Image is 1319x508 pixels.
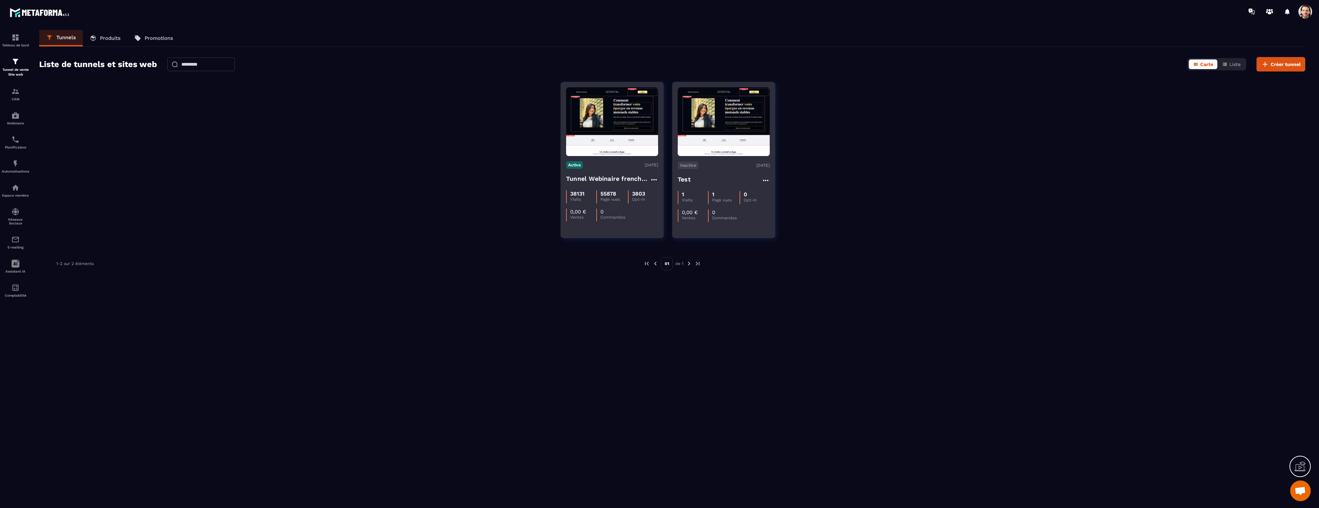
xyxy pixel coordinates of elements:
[2,52,29,82] a: formationformationTunnel de vente Site web
[644,261,650,267] img: prev
[570,197,596,202] p: Visits
[56,261,94,266] p: 1-2 sur 2 éléments
[1218,59,1245,69] button: Liste
[2,82,29,106] a: formationformationCRM
[744,191,747,198] p: 0
[570,209,586,215] p: 0,00 €
[1189,59,1217,69] button: Carte
[682,216,708,220] p: Ventes
[1229,62,1241,67] span: Liste
[2,202,29,230] a: social-networksocial-networkRéseaux Sociaux
[56,34,76,41] p: Tunnels
[570,190,585,197] p: 38131
[600,197,628,202] p: Page vues
[652,261,658,267] img: prev
[11,135,20,144] img: scheduler
[2,97,29,101] p: CRM
[2,154,29,178] a: automationsautomationsAutomatisations
[11,208,20,216] img: social-network
[2,194,29,197] p: Espace membre
[682,209,698,216] p: 0,00 €
[2,121,29,125] p: Webinaire
[39,30,83,46] a: Tunnels
[600,209,604,215] p: 0
[2,254,29,278] a: Assistant IA
[695,261,701,267] img: next
[744,198,770,202] p: Opt-in
[712,216,738,220] p: Commandes
[2,269,29,273] p: Assistant IA
[11,235,20,244] img: email
[2,230,29,254] a: emailemailE-mailing
[682,191,684,198] p: 1
[1256,57,1305,71] button: Créer tunnel
[83,30,127,46] a: Produits
[632,197,658,202] p: Opt-in
[682,198,708,202] p: Visits
[11,87,20,96] img: formation
[10,6,71,19] img: logo
[675,261,684,266] p: de 1
[2,28,29,52] a: formationformationTableau de bord
[11,111,20,120] img: automations
[11,184,20,192] img: automations
[145,35,173,41] p: Promotions
[11,57,20,66] img: formation
[678,175,691,184] h4: Test
[2,43,29,47] p: Tableau de bord
[1290,481,1311,501] div: Open chat
[661,257,673,270] p: 01
[11,284,20,292] img: accountant
[678,161,699,169] p: Inactive
[600,215,627,220] p: Commandes
[127,30,180,46] a: Promotions
[2,218,29,225] p: Réseaux Sociaux
[632,190,645,197] p: 3803
[100,35,121,41] p: Produits
[566,174,650,184] h4: Tunnel Webinaire frenchy partners
[600,190,616,197] p: 55878
[2,294,29,297] p: Comptabilité
[678,119,770,125] img: image
[686,261,692,267] img: next
[2,278,29,302] a: accountantaccountantComptabilité
[2,245,29,249] p: E-mailing
[756,163,770,168] p: [DATE]
[2,145,29,149] p: Planificateur
[566,87,658,156] img: image
[2,67,29,77] p: Tunnel de vente Site web
[11,159,20,168] img: automations
[2,178,29,202] a: automationsautomationsEspace membre
[566,161,583,169] p: Active
[2,169,29,173] p: Automatisations
[2,130,29,154] a: schedulerschedulerPlanificateur
[39,57,157,71] h2: Liste de tunnels et sites web
[645,163,658,167] p: [DATE]
[1200,62,1213,67] span: Carte
[712,198,739,202] p: Page vues
[712,191,714,198] p: 1
[1271,61,1301,68] span: Créer tunnel
[11,33,20,42] img: formation
[2,106,29,130] a: automationsautomationsWebinaire
[712,209,715,216] p: 0
[570,215,596,220] p: Ventes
